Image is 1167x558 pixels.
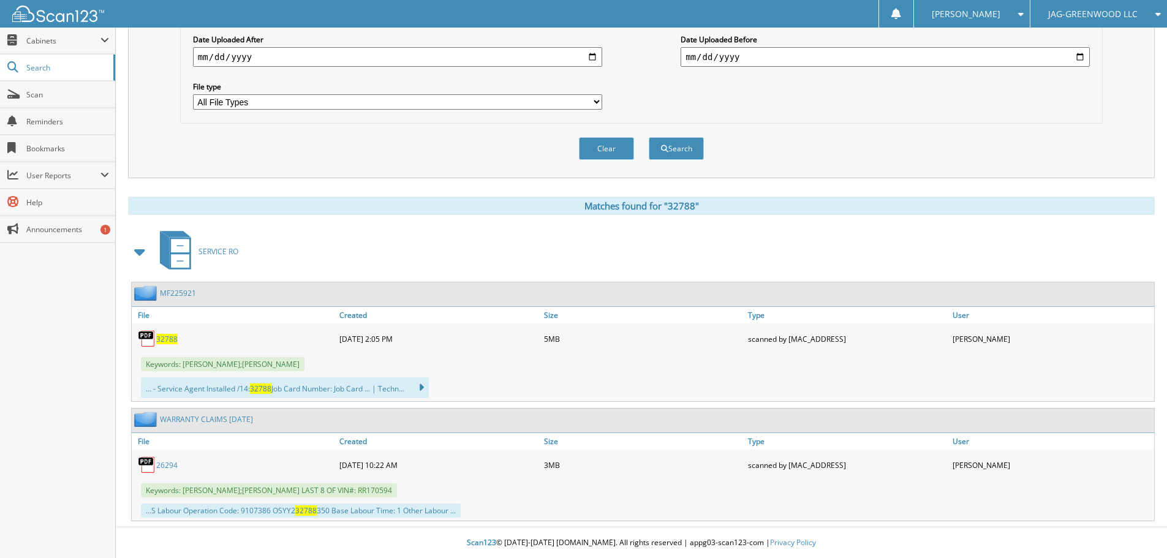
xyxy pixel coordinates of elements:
a: User [950,307,1154,323]
span: SERVICE RO [198,246,238,257]
span: Announcements [26,224,109,235]
span: JAG-GREENWOOD LLC [1048,10,1138,18]
img: scan123-logo-white.svg [12,6,104,22]
a: Size [541,307,746,323]
div: 5MB [541,326,746,351]
a: File [132,307,336,323]
a: WARRANTY CLAIMS [DATE] [160,414,253,424]
button: Search [649,137,704,160]
div: [DATE] 2:05 PM [336,326,541,351]
a: File [132,433,336,450]
span: Scan123 [467,537,496,548]
input: start [193,47,602,67]
a: Privacy Policy [770,537,816,548]
button: Clear [579,137,634,160]
img: folder2.png [134,285,160,301]
a: SERVICE RO [153,227,238,276]
label: File type [193,81,602,92]
input: end [681,47,1090,67]
a: Type [745,307,950,323]
span: Bookmarks [26,143,109,154]
span: Keywords: [PERSON_NAME];[PERSON_NAME] [141,357,304,371]
img: folder2.png [134,412,160,427]
a: MF225921 [160,288,196,298]
div: ... - Service Agent Installed /14: Job Card Number: Job Card ... | Techn... [141,377,429,398]
div: [PERSON_NAME] [950,326,1154,351]
label: Date Uploaded Before [681,34,1090,45]
span: 32788 [250,383,271,394]
div: [DATE] 10:22 AM [336,453,541,477]
div: ...S Labour Operation Code: 9107386 OSYY2 350 Base Labour Time: 1 Other Labour ... [141,503,461,518]
span: Scan [26,89,109,100]
img: PDF.png [138,330,156,348]
div: [PERSON_NAME] [950,453,1154,477]
span: Help [26,197,109,208]
span: Reminders [26,116,109,127]
span: [PERSON_NAME] [932,10,1000,18]
div: © [DATE]-[DATE] [DOMAIN_NAME]. All rights reserved | appg03-scan123-com | [116,528,1167,558]
img: PDF.png [138,456,156,474]
span: Search [26,62,107,73]
a: User [950,433,1154,450]
label: Date Uploaded After [193,34,602,45]
span: 32788 [295,505,317,516]
span: Keywords: [PERSON_NAME];[PERSON_NAME] LAST 8 OF VIN#: RR170594 [141,483,397,497]
a: Created [336,307,541,323]
a: 32788 [156,334,178,344]
div: 1 [100,225,110,235]
span: Cabinets [26,36,100,46]
div: scanned by [MAC_ADDRESS] [745,326,950,351]
div: scanned by [MAC_ADDRESS] [745,453,950,477]
div: 3MB [541,453,746,477]
a: 26294 [156,460,178,470]
a: Size [541,433,746,450]
div: Matches found for "32788" [128,197,1155,215]
a: Created [336,433,541,450]
a: Type [745,433,950,450]
span: User Reports [26,170,100,181]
